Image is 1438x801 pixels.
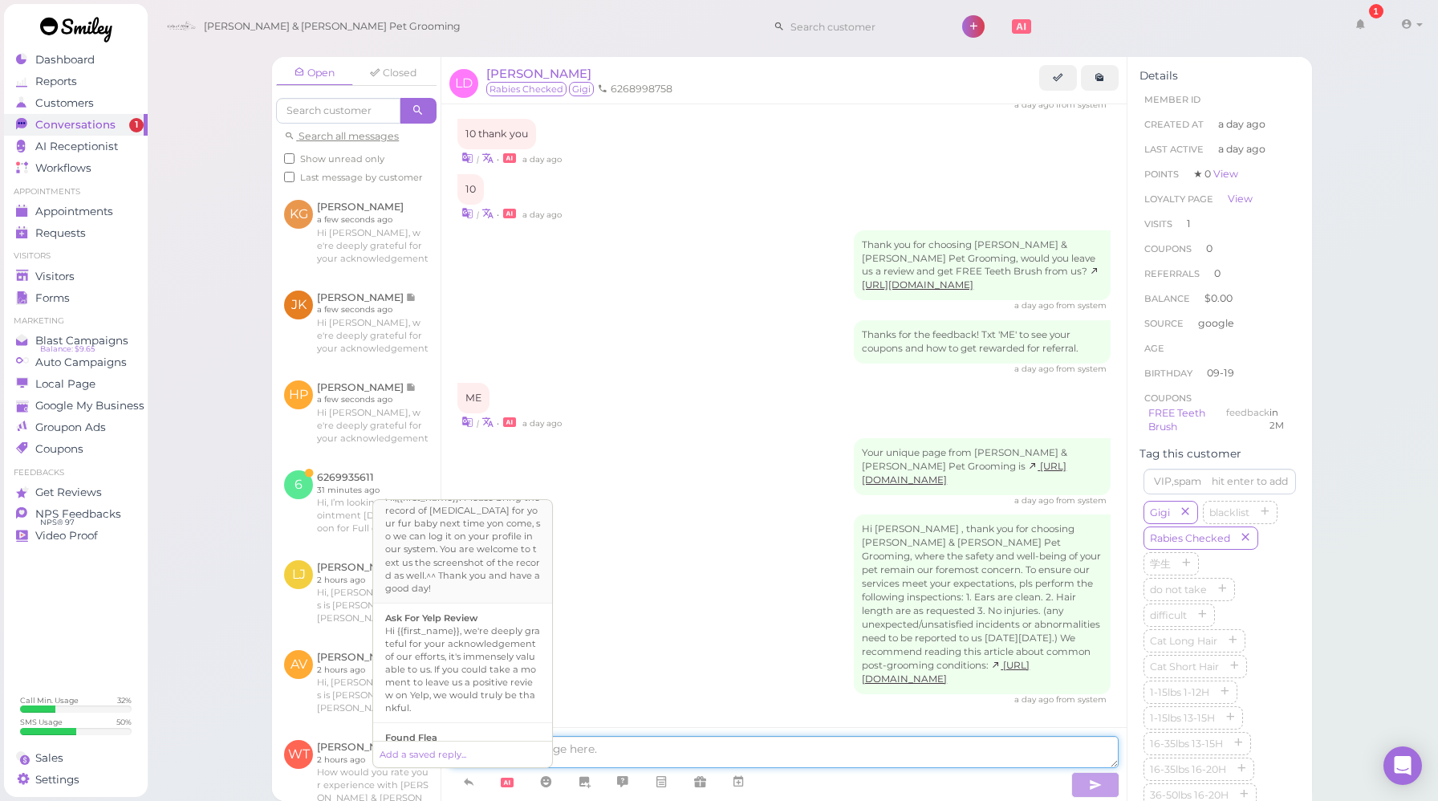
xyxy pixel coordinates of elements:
[1056,694,1107,705] span: from system
[1213,168,1238,180] a: View
[35,751,63,765] span: Sales
[4,747,148,769] a: Sales
[1228,193,1253,205] a: View
[385,491,540,595] div: Hi,{{first_name}}! Please bring the record of [MEDICAL_DATA] for your fur baby next time yon come...
[1139,69,1300,83] div: Details
[1147,661,1222,673] span: Cat Short Hair
[594,82,676,96] li: 6268998758
[35,529,98,543] span: Video Proof
[1014,694,1056,705] span: 09/15/2025 04:28pm
[35,75,77,88] span: Reports
[1014,364,1056,374] span: 09/15/2025 02:44pm
[1139,447,1300,461] div: Tag this customer
[35,161,91,175] span: Workflows
[20,695,79,705] div: Call Min. Usage
[486,66,591,81] a: [PERSON_NAME]
[1147,686,1213,698] span: 1-15lbs 1-12H
[486,82,567,96] span: Rabies Checked
[4,92,148,114] a: Customers
[477,418,479,429] i: |
[1147,506,1173,518] span: Gigi
[1147,609,1190,621] span: difficult
[385,612,477,624] b: Ask For Yelp Review
[4,114,148,136] a: Conversations 1
[1144,268,1200,279] span: Referrals
[355,61,432,85] a: Closed
[1212,474,1288,489] div: hit enter to add
[284,153,295,164] input: Show unread only
[449,69,478,98] span: LD
[385,732,437,743] b: Found Flea
[300,172,423,183] span: Last message by customer
[1144,119,1204,130] span: Created At
[1144,94,1200,105] span: Member ID
[284,172,295,182] input: Last message by customer
[1139,311,1300,336] li: google
[35,96,94,110] span: Customers
[457,119,536,149] div: 10 thank you
[1143,469,1296,494] input: VIP,spam
[35,356,127,369] span: Auto Campaigns
[4,503,148,525] a: NPS Feedbacks NPS® 97
[1139,236,1300,262] li: 0
[1193,168,1238,180] span: ★ 0
[4,49,148,71] a: Dashboard
[4,157,148,179] a: Workflows
[4,769,148,791] a: Settings
[35,486,102,499] span: Get Reviews
[1144,218,1172,230] span: Visits
[1148,407,1205,433] a: FREE Teeth Brush
[40,343,95,356] span: Balance: $9.65
[35,226,86,240] span: Requests
[457,383,489,413] div: ME
[1147,583,1210,596] span: do not take
[1383,746,1422,785] div: Open Intercom Messenger
[35,140,118,153] span: AI Receptionist
[1147,738,1226,750] span: 16-35lbs 13-15H
[854,230,1111,301] div: Thank you for choosing [PERSON_NAME] & [PERSON_NAME] Pet Grooming, would you leave us a review an...
[4,222,148,244] a: Requests
[35,334,128,348] span: Blast Campaigns
[1144,169,1179,180] span: Points
[1056,364,1107,374] span: from system
[1056,100,1107,110] span: from system
[117,695,132,705] div: 32 %
[4,525,148,547] a: Video Proof
[4,373,148,395] a: Local Page
[477,209,479,220] i: |
[4,287,148,309] a: Forms
[284,130,399,142] a: Search all messages
[1226,406,1269,435] div: feedback
[457,413,1111,430] div: •
[1144,193,1213,205] span: Loyalty page
[862,660,1030,685] a: [URL][DOMAIN_NAME]
[276,61,353,86] a: Open
[4,467,148,478] li: Feedbacks
[1144,368,1192,379] span: Birthday
[1056,300,1107,311] span: from system
[4,395,148,417] a: Google My Business
[1144,392,1192,404] span: Coupons
[4,482,148,503] a: Get Reviews
[1147,789,1232,801] span: 36-50lbs 16-20H
[1144,293,1192,304] span: Balance
[35,205,113,218] span: Appointments
[1147,635,1221,647] span: Cat Long Hair
[1147,532,1233,544] span: Rabies Checked
[4,266,148,287] a: Visitors
[785,14,940,39] input: Search customer
[1218,117,1265,132] span: a day ago
[4,438,148,460] a: Coupons
[854,320,1111,364] div: Thanks for the feedback! Txt 'ME' to see your coupons and how to get rewarded for referral.
[1014,495,1056,506] span: 09/15/2025 02:53pm
[4,71,148,92] a: Reports
[4,352,148,373] a: Auto Campaigns
[385,624,540,714] div: Hi {{first_name}}, we're deeply grateful for your acknowledgement of our efforts, it's immensely ...
[40,516,75,529] span: NPS® 97
[1204,292,1233,304] span: $0.00
[20,717,63,727] div: SMS Usage
[1369,4,1383,18] div: 1
[1139,211,1300,237] li: 1
[477,154,479,165] i: |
